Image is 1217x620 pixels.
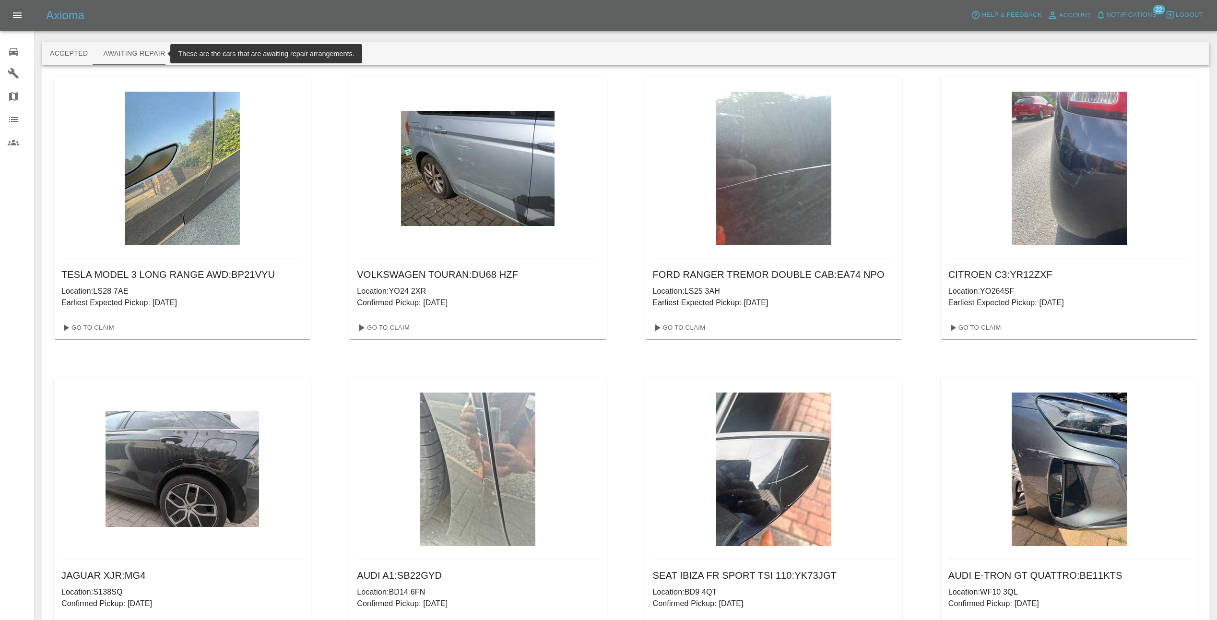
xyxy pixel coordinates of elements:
button: Logout [1163,8,1205,23]
button: Paid [274,42,317,65]
a: Account [1044,8,1094,23]
p: Location: YO24 2XR [357,286,599,297]
p: Location: BD14 6FN [357,586,599,598]
button: Help & Feedback [969,8,1044,23]
h6: FORD RANGER TREMOR DOUBLE CAB : EA74 NPO [653,267,895,282]
p: Location: LS28 7AE [61,286,303,297]
p: Location: LS25 3AH [653,286,895,297]
a: Go To Claim [649,320,708,335]
p: Location: BD9 4QT [653,586,895,598]
a: Go To Claim [945,320,1004,335]
button: Accepted [42,42,95,65]
span: Help & Feedback [981,10,1041,21]
h6: CITROEN C3 : YR12ZXF [948,267,1190,282]
a: Go To Claim [353,320,412,335]
p: Location: YO264SF [948,286,1190,297]
button: Repaired [223,42,274,65]
span: Account [1059,10,1091,21]
span: Logout [1176,10,1203,21]
button: Awaiting Repair [95,42,173,65]
span: 22 [1153,5,1165,14]
h6: SEAT IBIZA FR SPORT TSI 110 : YK73JGT [653,568,895,583]
a: Go To Claim [58,320,117,335]
p: Confirmed Pickup: [DATE] [61,598,303,609]
p: Confirmed Pickup: [DATE] [948,598,1190,609]
h6: TESLA MODEL 3 LONG RANGE AWD : BP21VYU [61,267,303,282]
p: Confirmed Pickup: [DATE] [653,598,895,609]
p: Earliest Expected Pickup: [DATE] [653,297,895,309]
button: Open drawer [6,4,29,27]
button: In Repair [173,42,224,65]
p: Confirmed Pickup: [DATE] [357,297,599,309]
span: Notifications [1107,10,1157,21]
p: Location: WF10 3QL [948,586,1190,598]
h6: AUDI A1 : SB22GYD [357,568,599,583]
button: Notifications [1094,8,1159,23]
p: Earliest Expected Pickup: [DATE] [948,297,1190,309]
h6: VOLKSWAGEN TOURAN : DU68 HZF [357,267,599,282]
h5: Axioma [46,8,84,23]
h6: JAGUAR XJR : MG4 [61,568,303,583]
p: Location: S138SQ [61,586,303,598]
p: Confirmed Pickup: [DATE] [357,598,599,609]
h6: AUDI E-TRON GT QUATTRO : BE11KTS [948,568,1190,583]
p: Earliest Expected Pickup: [DATE] [61,297,303,309]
